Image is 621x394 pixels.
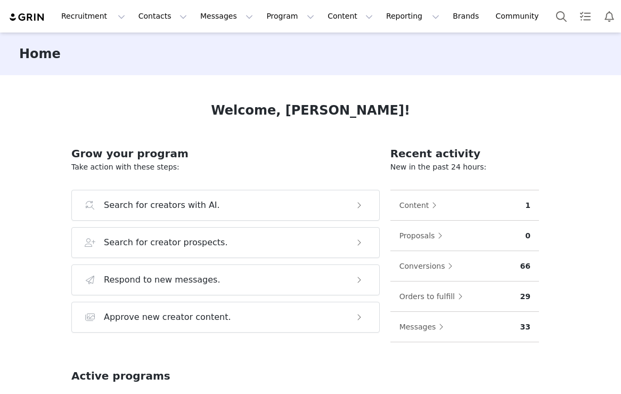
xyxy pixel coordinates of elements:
[399,227,448,244] button: Proposals
[446,4,488,28] a: Brands
[399,288,468,305] button: Orders to fulfill
[520,321,530,333] p: 33
[19,44,61,63] h3: Home
[550,4,573,28] button: Search
[399,318,450,335] button: Messages
[104,199,220,212] h3: Search for creators with AI.
[321,4,379,28] button: Content
[71,302,380,333] button: Approve new creator content.
[574,4,597,28] a: Tasks
[211,101,410,120] h1: Welcome, [PERSON_NAME]!
[399,258,459,275] button: Conversions
[132,4,193,28] button: Contacts
[260,4,321,28] button: Program
[71,368,170,384] h2: Active programs
[520,261,530,272] p: 66
[520,291,530,302] p: 29
[399,197,443,214] button: Content
[71,264,380,295] button: Respond to new messages.
[104,311,231,324] h3: Approve new creator content.
[489,4,550,28] a: Community
[380,4,446,28] button: Reporting
[104,236,228,249] h3: Search for creator prospects.
[71,146,380,162] h2: Grow your program
[390,162,539,173] p: New in the past 24 hours:
[71,190,380,221] button: Search for creators with AI.
[525,230,530,242] p: 0
[390,146,539,162] h2: Recent activity
[104,274,220,286] h3: Respond to new messages.
[525,200,530,211] p: 1
[55,4,132,28] button: Recruitment
[598,4,621,28] button: Notifications
[194,4,259,28] button: Messages
[71,227,380,258] button: Search for creator prospects.
[9,12,46,22] img: grin logo
[71,162,380,173] p: Take action with these steps:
